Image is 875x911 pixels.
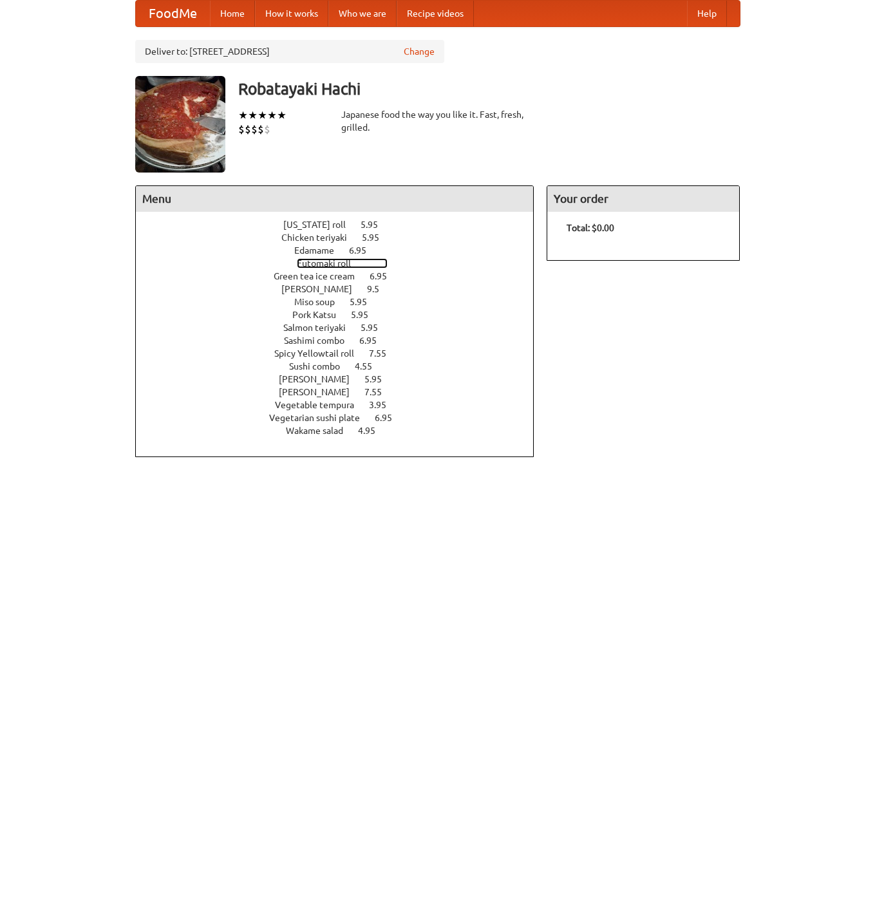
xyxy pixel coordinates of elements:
img: angular.jpg [135,76,225,173]
span: 7.55 [364,387,395,397]
span: [PERSON_NAME] [281,284,365,294]
span: [US_STATE] roll [283,220,359,230]
span: Salmon teriyaki [283,323,359,333]
span: 5.95 [362,232,392,243]
li: $ [264,122,270,136]
li: ★ [267,108,277,122]
a: Wakame salad 4.95 [286,426,399,436]
h3: Robatayaki Hachi [238,76,740,102]
span: 5.95 [364,374,395,384]
a: [US_STATE] roll 5.95 [283,220,402,230]
a: Chicken teriyaki 5.95 [281,232,403,243]
a: Pork Katsu 5.95 [292,310,392,320]
a: Green tea ice cream 6.95 [274,271,411,281]
span: 6.95 [375,413,405,423]
li: ★ [248,108,258,122]
a: Sushi combo 4.55 [289,361,396,371]
span: 7.55 [369,348,399,359]
span: Vegetable tempura [275,400,367,410]
li: ★ [277,108,287,122]
span: Chicken teriyaki [281,232,360,243]
span: 9.5 [367,284,392,294]
span: 5.95 [361,220,391,230]
h4: Menu [136,186,534,212]
span: Miso soup [294,297,348,307]
li: ★ [258,108,267,122]
a: Help [687,1,727,26]
li: $ [251,122,258,136]
a: Spicy Yellowtail roll 7.55 [274,348,410,359]
span: 3.95 [369,400,399,410]
div: Deliver to: [STREET_ADDRESS] [135,40,444,63]
li: $ [245,122,251,136]
span: 6.95 [349,245,379,256]
span: 6.95 [370,271,400,281]
span: Vegetarian sushi plate [269,413,373,423]
li: ★ [238,108,248,122]
span: 6.95 [359,335,390,346]
span: [PERSON_NAME] [279,387,362,397]
span: 4.95 [358,426,388,436]
a: How it works [255,1,328,26]
span: 5.95 [350,297,380,307]
a: [PERSON_NAME] 7.55 [279,387,406,397]
a: Futomaki roll [297,258,388,268]
a: Change [404,45,435,58]
li: $ [258,122,264,136]
a: FoodMe [136,1,210,26]
a: Recipe videos [397,1,474,26]
span: Sushi combo [289,361,353,371]
b: Total: $0.00 [567,223,614,233]
a: Miso soup 5.95 [294,297,391,307]
li: $ [238,122,245,136]
span: Futomaki roll [297,258,364,268]
span: Green tea ice cream [274,271,368,281]
span: Wakame salad [286,426,356,436]
span: Sashimi combo [284,335,357,346]
a: Sashimi combo 6.95 [284,335,400,346]
a: Vegetable tempura 3.95 [275,400,410,410]
span: Pork Katsu [292,310,349,320]
span: Spicy Yellowtail roll [274,348,367,359]
a: Home [210,1,255,26]
span: [PERSON_NAME] [279,374,362,384]
a: Edamame 6.95 [294,245,390,256]
h4: Your order [547,186,739,212]
a: [PERSON_NAME] 9.5 [281,284,403,294]
a: Who we are [328,1,397,26]
span: 4.55 [355,361,385,371]
span: Edamame [294,245,347,256]
a: Vegetarian sushi plate 6.95 [269,413,416,423]
span: 5.95 [351,310,381,320]
a: Salmon teriyaki 5.95 [283,323,402,333]
div: Japanese food the way you like it. Fast, fresh, grilled. [341,108,534,134]
a: [PERSON_NAME] 5.95 [279,374,406,384]
span: 5.95 [361,323,391,333]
